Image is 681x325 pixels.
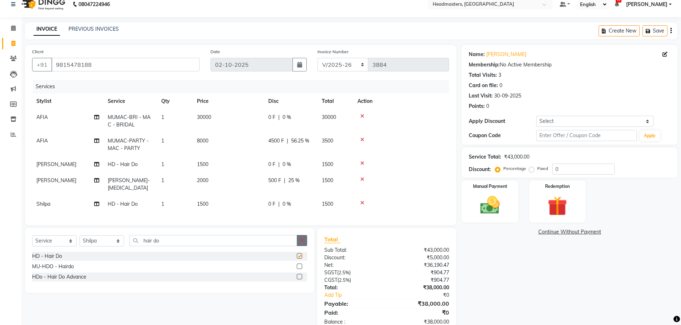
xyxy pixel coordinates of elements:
div: ₹38,000.00 [387,284,454,291]
div: ₹0 [398,291,454,299]
span: 0 % [283,200,291,208]
div: ₹904.77 [387,276,454,284]
div: ₹5,000.00 [387,254,454,261]
span: Shilpa [36,201,50,207]
span: 0 F [268,200,275,208]
div: ₹36,190.47 [387,261,454,269]
span: Total [324,236,341,243]
span: 56.25 % [291,137,309,145]
div: Discount: [469,166,491,173]
span: | [278,114,280,121]
span: | [284,177,285,184]
a: Continue Without Payment [463,228,676,236]
div: 3 [498,71,501,79]
label: Manual Payment [473,183,507,190]
span: 1500 [322,177,333,184]
span: 500 F [268,177,281,184]
button: Save [642,25,667,36]
div: Card on file: [469,82,498,89]
span: SGST [324,269,337,276]
span: 2000 [197,177,208,184]
div: ( ) [319,269,387,276]
span: 1500 [197,201,208,207]
div: ₹38,000.00 [387,299,454,308]
th: Action [353,93,449,109]
div: Service Total: [469,153,501,161]
span: 1 [161,201,164,207]
span: 30000 [322,114,336,120]
div: No Active Membership [469,61,670,69]
div: Net: [319,261,387,269]
div: ₹43,000.00 [387,246,454,254]
div: MU-HDO - Hairdo [32,263,74,270]
span: 0 % [283,114,291,121]
label: Percentage [503,165,526,172]
a: PREVIOUS INVOICES [68,26,119,32]
div: Membership: [469,61,500,69]
input: Enter Offer / Coupon Code [536,130,637,141]
label: Fixed [537,165,548,172]
th: Qty [157,93,193,109]
span: 1 [161,114,164,120]
a: INVOICE [34,23,60,36]
label: Redemption [545,183,570,190]
span: 0 F [268,161,275,168]
div: 0 [486,102,489,110]
span: 0 F [268,114,275,121]
span: 1500 [322,201,333,207]
span: | [287,137,288,145]
img: _cash.svg [474,194,506,216]
div: ₹904.77 [387,269,454,276]
a: [PERSON_NAME] [486,51,526,58]
th: Disc [264,93,317,109]
span: HD - Hair Do [108,201,138,207]
span: [PERSON_NAME] [626,1,667,8]
div: ₹0 [387,308,454,317]
div: Points: [469,102,485,110]
th: Total [317,93,353,109]
div: Total: [319,284,387,291]
label: Client [32,49,44,55]
div: Name: [469,51,485,58]
span: [PERSON_NAME]-[MEDICAL_DATA] [108,177,150,191]
div: Payable: [319,299,387,308]
span: 1500 [322,161,333,167]
a: 13 [615,1,619,7]
div: 0 [499,82,502,89]
span: 4500 F [268,137,284,145]
button: +91 [32,58,52,71]
span: 1500 [197,161,208,167]
div: Apply Discount [469,117,536,125]
div: Sub Total: [319,246,387,254]
span: [PERSON_NAME] [36,161,76,167]
input: Search or Scan [129,235,297,246]
span: | [278,200,280,208]
span: 2.5% [339,277,350,283]
span: 1 [161,177,164,184]
th: Price [193,93,264,109]
div: Total Visits: [469,71,497,79]
img: _gift.svg [542,194,573,218]
th: Service [103,93,157,109]
div: Coupon Code [469,132,536,139]
span: [PERSON_NAME] [36,177,76,184]
span: 30000 [197,114,211,120]
span: CGST [324,277,337,283]
div: Last Visit: [469,92,493,100]
div: Discount: [319,254,387,261]
input: Search by Name/Mobile/Email/Code [51,58,200,71]
span: 1 [161,161,164,167]
span: 25 % [288,177,300,184]
span: MUMAC-PARTY - MAC - PARTY [108,137,149,151]
div: Services [33,80,454,93]
span: 3500 [322,137,333,144]
div: ( ) [319,276,387,284]
span: AFIA [36,137,48,144]
a: Add Tip [319,291,398,299]
span: 8000 [197,137,208,144]
button: Create New [599,25,640,36]
span: AFIA [36,114,48,120]
div: ₹43,000.00 [504,153,529,161]
span: 2.5% [339,270,349,275]
span: 1 [161,137,164,144]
